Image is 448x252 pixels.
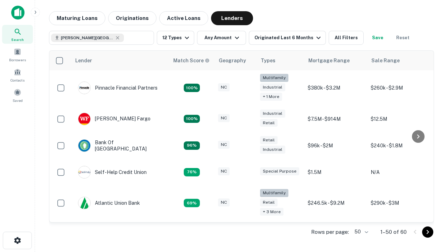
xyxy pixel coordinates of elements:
span: Search [11,37,24,42]
div: 50 [352,227,369,237]
img: picture [78,166,90,178]
td: $290k - $3M [367,185,430,221]
td: $12.5M [367,106,430,132]
div: Types [261,56,275,65]
div: Matching Properties: 26, hasApolloMatch: undefined [184,84,200,92]
td: $1.5M [304,159,367,185]
button: Any Amount [197,31,246,45]
td: $96k - $2M [304,132,367,159]
img: picture [78,140,90,152]
div: + 1 more [260,93,282,101]
th: Lender [71,51,169,70]
img: picture [78,113,90,125]
div: [PERSON_NAME] Fargo [78,113,150,125]
iframe: Chat Widget [413,174,448,207]
button: Maturing Loans [49,11,105,25]
td: $260k - $2.9M [367,70,430,106]
div: NC [218,198,230,206]
div: Retail [260,119,278,127]
a: Saved [2,86,33,105]
div: Originated Last 6 Months [254,34,323,42]
div: Retail [260,198,278,206]
div: Industrial [260,110,285,118]
div: NC [218,114,230,122]
h6: Match Score [173,57,208,64]
p: Rows per page: [311,228,349,236]
div: Mortgage Range [308,56,350,65]
img: capitalize-icon.png [11,6,24,20]
div: Atlantic Union Bank [78,197,140,209]
th: Mortgage Range [304,51,367,70]
td: $240k - $1.8M [367,132,430,159]
button: Save your search to get updates of matches that match your search criteria. [366,31,389,45]
img: picture [78,197,90,209]
div: Multifamily [260,74,288,82]
th: Geography [215,51,257,70]
th: Capitalize uses an advanced AI algorithm to match your search with the best lender. The match sco... [169,51,215,70]
a: Contacts [2,65,33,84]
div: Pinnacle Financial Partners [78,82,157,94]
div: Industrial [260,146,285,154]
div: Geography [219,56,246,65]
div: Matching Properties: 15, hasApolloMatch: undefined [184,115,200,123]
th: Types [257,51,304,70]
div: Industrial [260,83,285,91]
div: Matching Properties: 11, hasApolloMatch: undefined [184,168,200,176]
div: NC [218,83,230,91]
button: Originations [108,11,156,25]
span: [PERSON_NAME][GEOGRAPHIC_DATA], [GEOGRAPHIC_DATA] [61,35,113,41]
button: Reset [392,31,414,45]
th: Sale Range [367,51,430,70]
div: Retail [260,136,278,144]
div: + 3 more [260,208,283,216]
div: Bank Of [GEOGRAPHIC_DATA] [78,139,162,152]
div: Multifamily [260,189,288,197]
div: NC [218,141,230,149]
button: Lenders [211,11,253,25]
a: Search [2,25,33,44]
div: NC [218,167,230,175]
div: Capitalize uses an advanced AI algorithm to match your search with the best lender. The match sco... [173,57,210,64]
button: 12 Types [157,31,194,45]
div: Sale Range [371,56,400,65]
td: $246.5k - $9.2M [304,185,367,221]
button: Originated Last 6 Months [249,31,326,45]
div: Matching Properties: 14, hasApolloMatch: undefined [184,141,200,150]
td: $380k - $3.2M [304,70,367,106]
span: Borrowers [9,57,26,63]
td: $7.5M - $914M [304,106,367,132]
button: All Filters [329,31,364,45]
div: Lender [75,56,92,65]
div: Special Purpose [260,167,299,175]
img: picture [78,82,90,94]
button: Go to next page [422,226,433,238]
span: Contacts [10,77,24,83]
td: N/A [367,159,430,185]
button: Active Loans [159,11,208,25]
p: 1–50 of 60 [380,228,407,236]
span: Saved [13,98,23,103]
div: Matching Properties: 10, hasApolloMatch: undefined [184,199,200,207]
div: Self-help Credit Union [78,166,147,178]
a: Borrowers [2,45,33,64]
